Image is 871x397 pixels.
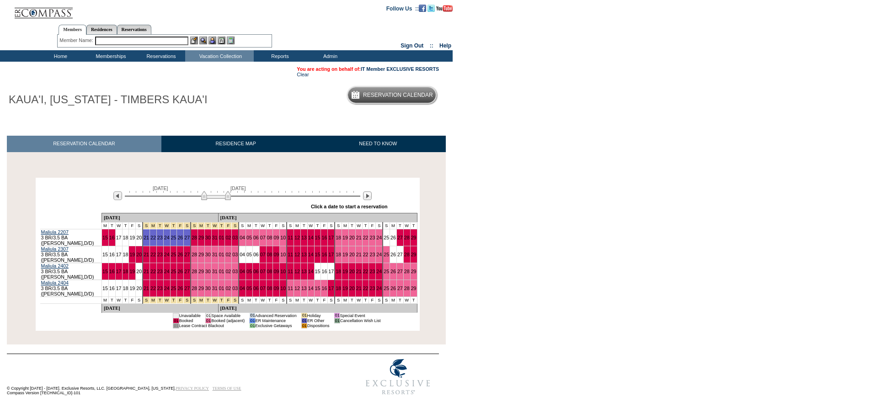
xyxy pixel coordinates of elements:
[102,235,108,240] a: 15
[427,5,435,12] img: Follow us on Twitter
[184,286,190,291] a: 27
[208,37,216,44] img: Impersonate
[349,252,355,257] a: 20
[419,5,426,11] a: Become our fan on Facebook
[315,286,321,291] a: 15
[280,252,286,257] a: 10
[192,286,197,291] a: 28
[356,269,362,274] a: 21
[294,286,300,291] a: 12
[108,222,115,229] td: T
[177,296,184,303] td: Christmas
[129,235,135,240] a: 19
[328,252,334,257] a: 17
[411,252,417,257] a: 29
[328,269,334,274] a: 17
[361,66,439,72] a: IT Member EXCLUSIVE RESORTS
[116,286,122,291] a: 17
[266,222,273,229] td: T
[185,50,254,62] td: Vacation Collection
[404,286,410,291] a: 28
[192,269,197,274] a: 28
[116,235,122,240] a: 17
[116,252,122,257] a: 17
[253,269,259,274] a: 06
[156,222,163,229] td: Christmas
[397,235,403,240] a: 27
[34,50,85,62] td: Home
[157,252,163,257] a: 23
[40,246,102,263] td: 3 BR/3.5 BA ([PERSON_NAME],D/D)
[311,204,388,209] div: Click a date to start a reservation
[304,50,354,62] td: Admin
[436,5,453,12] img: Subscribe to our YouTube Channel
[144,269,149,274] a: 21
[144,235,149,240] a: 21
[419,5,426,12] img: Become our fan on Facebook
[171,235,176,240] a: 25
[143,222,150,229] td: Christmas
[390,286,396,291] a: 26
[336,235,341,240] a: 18
[198,252,204,257] a: 29
[427,5,435,11] a: Follow us on Twitter
[205,252,211,257] a: 30
[116,269,122,274] a: 17
[328,222,335,229] td: S
[254,50,304,62] td: Reports
[109,235,115,240] a: 16
[177,222,184,229] td: Christmas
[184,252,190,257] a: 27
[273,252,279,257] a: 09
[239,222,246,229] td: S
[108,296,115,303] td: T
[213,386,241,391] a: TERMS OF USE
[253,235,259,240] a: 06
[356,252,362,257] a: 21
[198,235,204,240] a: 29
[390,269,396,274] a: 26
[212,252,218,257] a: 31
[342,235,348,240] a: 19
[363,92,433,98] h5: Reservation Calendar
[259,222,266,229] td: W
[102,222,108,229] td: M
[40,229,102,246] td: 3 BR/3.5 BA ([PERSON_NAME],D/D)
[184,296,191,303] td: Christmas
[191,296,198,303] td: New Year's
[115,296,122,303] td: W
[253,286,259,291] a: 06
[136,235,142,240] a: 20
[225,286,231,291] a: 02
[410,222,417,229] td: T
[102,213,218,222] td: [DATE]
[280,269,286,274] a: 10
[246,252,252,257] a: 05
[321,269,327,274] a: 16
[123,252,128,257] a: 18
[297,72,309,77] a: Clear
[335,222,342,229] td: S
[191,222,198,229] td: New Year's
[192,252,197,257] a: 28
[397,252,403,257] a: 27
[315,269,321,274] a: 15
[163,296,170,303] td: Christmas
[218,37,225,44] img: Reservations
[129,222,136,229] td: F
[150,222,156,229] td: Christmas
[218,222,225,229] td: New Year's
[369,286,375,291] a: 23
[211,296,218,303] td: New Year's
[328,286,334,291] a: 17
[439,42,451,49] a: Help
[294,252,300,257] a: 12
[204,296,211,303] td: New Year's
[122,296,129,303] td: T
[390,252,396,257] a: 26
[150,235,156,240] a: 22
[135,50,185,62] td: Reservations
[288,235,293,240] a: 11
[308,235,314,240] a: 14
[102,286,108,291] a: 15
